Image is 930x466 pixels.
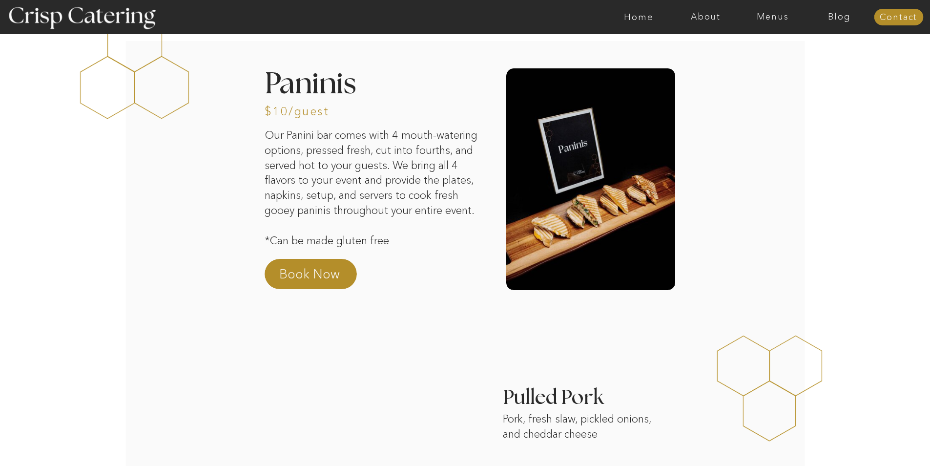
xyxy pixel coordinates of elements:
h3: Pulled Pork [503,388,814,397]
h2: Paninis [265,70,452,96]
a: Menus [739,12,806,22]
a: Home [605,12,672,22]
a: Book Now [279,265,365,289]
a: Blog [806,12,873,22]
p: Pork, fresh slaw, pickled onions, and cheddar cheese [503,412,665,449]
a: Contact [874,13,923,22]
p: Our Panini bar comes with 4 mouth-watering options, pressed fresh, cut into fourths, and served h... [265,128,481,263]
h3: $10/guest [265,106,320,115]
a: About [672,12,739,22]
